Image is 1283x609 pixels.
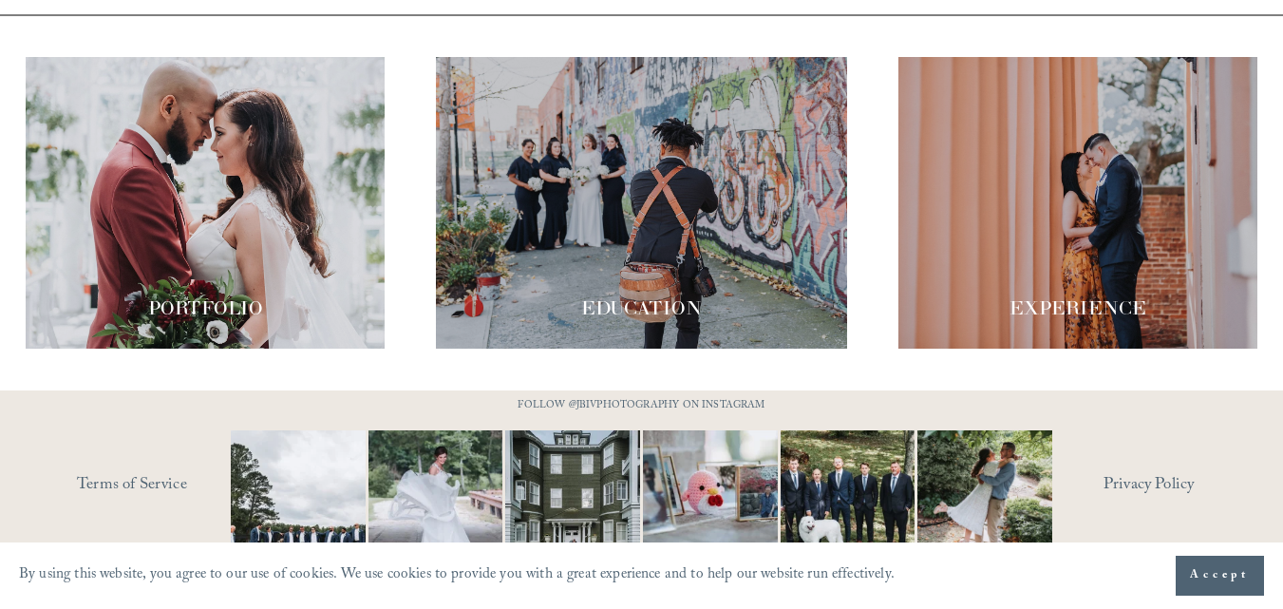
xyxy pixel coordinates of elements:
a: Terms of Service [77,470,282,503]
img: Definitely, not your typical #WideShotWednesday moment. It&rsquo;s all about the suits, the smile... [198,430,400,565]
img: Happy #InternationalDogDay to all the pups who have made wedding days, engagement sessions, and p... [746,430,949,565]
span: EDUCATION [581,295,702,320]
img: Wideshots aren't just &quot;nice to have,&quot; they're a wedding day essential! 🙌 #Wideshotwedne... [485,430,660,565]
button: Accept [1176,556,1264,596]
span: Accept [1190,566,1250,585]
img: Not every photo needs to be perfectly still, sometimes the best ones are the ones that feel like ... [334,430,537,565]
img: It&rsquo;s that time of year where weddings and engagements pick up and I get the joy of capturin... [917,409,1052,588]
a: Privacy Policy [1104,470,1257,503]
span: EXPERIENCE [1009,295,1146,320]
span: PORTFOLIO [148,295,263,320]
img: This has got to be one of the cutest detail shots I've ever taken for a wedding! 📷 @thewoobles #I... [609,430,811,565]
p: By using this website, you agree to our use of cookies. We use cookies to provide you with a grea... [19,561,895,590]
p: FOLLOW @JBIVPHOTOGRAPHY ON INSTAGRAM [487,397,795,417]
